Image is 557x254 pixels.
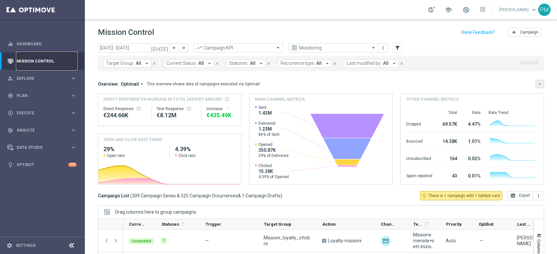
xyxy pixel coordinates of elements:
a: Settings [16,244,36,247]
i: arrow_drop_down [258,61,264,66]
div: +10 [68,162,77,167]
span: Execute [17,111,70,115]
i: keyboard_arrow_right [70,75,77,81]
ng-select: Monitoring [288,43,379,52]
span: Action [322,222,336,227]
span: Last modified by: [347,61,381,66]
div: Analyze [8,127,70,133]
button: track_changes Analyze keyboard_arrow_right [7,128,77,133]
button: lightbulb_outline There is 1 campaign with 1 Optibot card [420,191,502,200]
span: ) [281,193,282,199]
button: [DATE] [150,43,170,53]
div: Execute [8,110,70,116]
div: 43 [440,170,457,180]
div: Chiara Pigato [517,235,538,247]
i: settings [7,243,12,248]
div: PM [538,4,550,16]
span: Optibot [479,222,493,227]
div: Explore [8,76,70,81]
button: arrow_forward [179,43,188,52]
span: Trigger [206,222,221,227]
span: Channel [381,222,396,227]
button: more_vert [104,238,110,244]
div: 0.01% [465,170,480,180]
span: Loyalty-missioni [328,238,362,244]
span: Templates [413,222,423,227]
i: refresh [180,221,185,227]
div: Data Studio keyboard_arrow_right [7,145,77,150]
div: Total [440,110,457,115]
span: keyboard_arrow_down [530,6,537,13]
i: refresh [225,106,230,111]
i: keyboard_arrow_right [70,92,77,99]
button: add Campaign [508,28,541,37]
i: close [266,61,271,66]
span: ( [130,193,132,199]
i: keyboard_arrow_right [70,110,77,116]
button: play_circle_outline Execute keyboard_arrow_right [7,110,77,116]
button: Recurrence type: All arrow_drop_down [278,59,332,68]
colored-tag: Completed [129,238,154,244]
span: Optimail [121,81,139,87]
div: This overview shows data of campaigns executed via Optimail [147,81,260,87]
span: Campaign [520,30,538,35]
span: A [322,239,326,243]
i: arrow_drop_down [207,61,212,66]
div: Bounced [406,135,432,146]
div: person_search Explore keyboard_arrow_right [7,76,77,81]
div: Direct Response [103,106,146,111]
ng-select: Campaign KPI [193,43,283,52]
h4: Main channel metrics [255,96,305,102]
span: 1.23M [258,126,280,132]
span: Analyze [17,128,70,132]
span: Priority [446,222,462,227]
span: 1 Campaign Drafts [242,193,281,199]
span: Plan [17,94,70,98]
span: Completed [132,239,151,243]
div: Data Studio [8,145,70,150]
span: Missione mensile+sett-InizioMese [413,232,435,249]
i: add [511,30,517,35]
span: Opened [258,142,288,147]
i: filter_alt [395,45,400,51]
button: gps_fixed Plan keyboard_arrow_right [7,93,77,98]
span: 1.43M [258,110,272,116]
span: Target Group: [106,61,134,66]
span: Missioni_loyalty_ottobre [264,235,311,247]
span: school [445,6,452,13]
div: Optibot [8,156,77,173]
span: Recurrence type: [281,61,315,66]
i: more_vert [536,193,541,198]
span: All [136,61,141,66]
span: 29% of Delivered [258,153,288,158]
input: Have Feedback? [461,30,495,35]
i: close [215,61,219,66]
span: Click rate [178,153,195,158]
a: Optibot [17,156,68,173]
div: €435,493 [207,111,236,119]
i: arrow_drop_down [324,61,330,66]
button: close [399,60,405,67]
span: All [316,61,322,66]
i: close [333,61,337,66]
div: 1 [161,238,167,244]
div: 4.47% [465,118,480,129]
span: — [480,238,483,244]
a: Mission Control [17,52,77,70]
span: Statuses [162,222,179,227]
i: preview [291,45,298,51]
div: Unsubscribed [406,153,432,163]
i: lightbulb_outline [421,193,427,199]
span: There is 1 campaign with 1 Optibot card [428,193,500,199]
span: Explore [17,77,70,80]
i: track_changes [8,127,13,133]
multiple-options-button: Export to CSV [507,193,544,198]
i: arrow_forward [181,46,186,50]
button: close [332,60,338,67]
i: close [152,61,157,66]
span: Delivered [258,121,280,126]
span: Sent [258,105,272,110]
